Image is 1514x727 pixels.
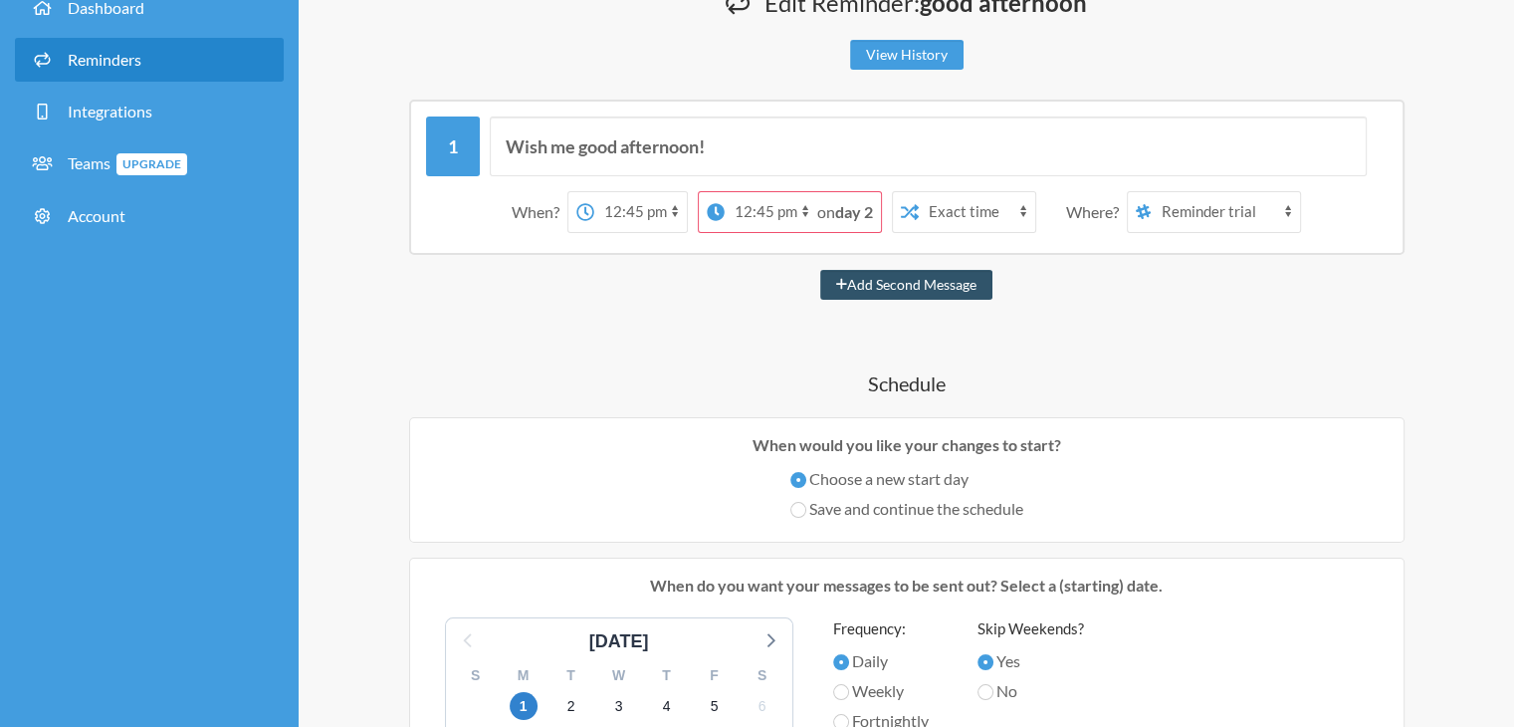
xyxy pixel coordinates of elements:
[68,50,141,69] span: Reminders
[850,40,964,70] a: View History
[15,194,284,238] a: Account
[833,684,849,700] input: Weekly
[977,679,1084,703] label: No
[557,692,585,720] span: Thursday, October 2, 2025
[653,692,681,720] span: Saturday, October 4, 2025
[835,202,873,221] strong: day 2
[977,617,1084,640] label: Skip Weekends?
[739,660,786,691] div: S
[15,141,284,186] a: TeamsUpgrade
[425,574,1389,598] p: When do you want your messages to be sent out? Select a (starting) date.
[977,654,993,670] input: Yes
[68,102,152,121] span: Integrations
[977,649,1084,673] label: Yes
[790,502,806,518] input: Save and continue the schedule
[605,692,633,720] span: Friday, October 3, 2025
[820,270,992,300] button: Add Second Message
[790,467,1023,491] label: Choose a new start day
[490,117,1367,176] input: Message
[790,472,806,488] input: Choose a new start day
[547,660,595,691] div: T
[977,684,993,700] input: No
[833,649,938,673] label: Daily
[817,202,873,221] span: on
[790,497,1023,521] label: Save and continue the schedule
[595,660,643,691] div: W
[581,628,657,655] div: [DATE]
[68,153,187,172] span: Teams
[512,191,567,233] div: When?
[15,38,284,82] a: Reminders
[701,692,729,720] span: Sunday, October 5, 2025
[116,153,187,175] span: Upgrade
[643,660,691,691] div: T
[15,90,284,133] a: Integrations
[833,654,849,670] input: Daily
[691,660,739,691] div: F
[833,617,938,640] label: Frequency:
[68,206,125,225] span: Account
[338,369,1474,397] h4: Schedule
[500,660,547,691] div: M
[452,660,500,691] div: S
[510,692,538,720] span: Wednesday, October 1, 2025
[833,679,938,703] label: Weekly
[749,692,776,720] span: Monday, October 6, 2025
[1066,191,1127,233] div: Where?
[425,433,1389,457] p: When would you like your changes to start?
